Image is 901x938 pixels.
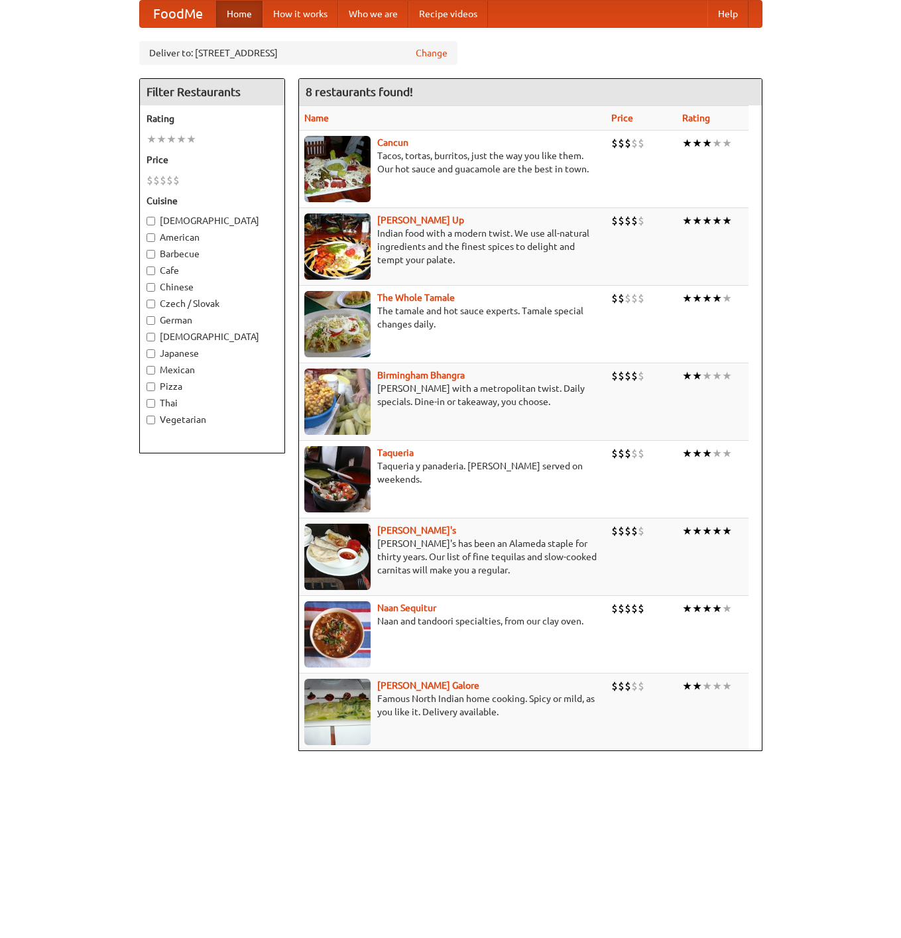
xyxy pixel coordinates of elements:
[638,136,644,150] li: $
[147,194,278,207] h5: Cuisine
[682,213,692,228] li: ★
[631,446,638,461] li: $
[176,132,186,147] li: ★
[712,446,722,461] li: ★
[702,369,712,383] li: ★
[682,113,710,123] a: Rating
[377,292,455,303] b: The Whole Tamale
[682,369,692,383] li: ★
[377,680,479,691] a: [PERSON_NAME] Galore
[173,173,180,188] li: $
[166,132,176,147] li: ★
[147,333,155,341] input: [DEMOGRAPHIC_DATA]
[692,369,702,383] li: ★
[304,113,329,123] a: Name
[147,300,155,308] input: Czech / Slovak
[611,601,618,616] li: $
[618,524,625,538] li: $
[682,524,692,538] li: ★
[147,217,155,225] input: [DEMOGRAPHIC_DATA]
[692,524,702,538] li: ★
[702,601,712,616] li: ★
[216,1,263,27] a: Home
[147,330,278,343] label: [DEMOGRAPHIC_DATA]
[692,679,702,693] li: ★
[722,369,732,383] li: ★
[147,247,278,261] label: Barbecue
[692,291,702,306] li: ★
[147,297,278,310] label: Czech / Slovak
[702,291,712,306] li: ★
[147,132,156,147] li: ★
[147,283,155,292] input: Chinese
[618,679,625,693] li: $
[147,347,278,360] label: Japanese
[638,213,644,228] li: $
[304,213,371,280] img: curryup.jpg
[147,380,278,393] label: Pizza
[712,136,722,150] li: ★
[147,416,155,424] input: Vegetarian
[722,524,732,538] li: ★
[304,304,601,331] p: The tamale and hot sauce experts. Tamale special changes daily.
[304,459,601,486] p: Taqueria y panaderia. [PERSON_NAME] served on weekends.
[147,382,155,391] input: Pizza
[631,213,638,228] li: $
[631,136,638,150] li: $
[147,396,278,410] label: Thai
[618,136,625,150] li: $
[702,679,712,693] li: ★
[692,601,702,616] li: ★
[147,363,278,377] label: Mexican
[682,291,692,306] li: ★
[722,601,732,616] li: ★
[625,524,631,538] li: $
[611,524,618,538] li: $
[611,446,618,461] li: $
[147,349,155,358] input: Japanese
[618,601,625,616] li: $
[147,266,155,275] input: Cafe
[692,213,702,228] li: ★
[147,280,278,294] label: Chinese
[147,214,278,227] label: [DEMOGRAPHIC_DATA]
[147,399,155,408] input: Thai
[304,692,601,719] p: Famous North Indian home cooking. Spicy or mild, as you like it. Delivery available.
[631,291,638,306] li: $
[147,233,155,242] input: American
[638,446,644,461] li: $
[625,291,631,306] li: $
[702,136,712,150] li: ★
[631,601,638,616] li: $
[338,1,408,27] a: Who we are
[306,86,413,98] ng-pluralize: 8 restaurants found!
[712,601,722,616] li: ★
[304,291,371,357] img: wholetamale.jpg
[377,137,408,148] a: Cancun
[140,79,284,105] h4: Filter Restaurants
[304,446,371,512] img: taqueria.jpg
[377,603,436,613] a: Naan Sequitur
[147,314,278,327] label: German
[304,136,371,202] img: cancun.jpg
[611,291,618,306] li: $
[611,113,633,123] a: Price
[722,291,732,306] li: ★
[304,382,601,408] p: [PERSON_NAME] with a metropolitan twist. Daily specials. Dine-in or takeaway, you choose.
[712,679,722,693] li: ★
[611,679,618,693] li: $
[377,525,456,536] a: [PERSON_NAME]'s
[147,250,155,259] input: Barbecue
[147,231,278,244] label: American
[638,601,644,616] li: $
[702,446,712,461] li: ★
[166,173,173,188] li: $
[304,369,371,435] img: bhangra.jpg
[304,227,601,266] p: Indian food with a modern twist. We use all-natural ingredients and the finest spices to delight ...
[611,136,618,150] li: $
[611,369,618,383] li: $
[304,149,601,176] p: Tacos, tortas, burritos, just the way you like them. Our hot sauce and guacamole are the best in ...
